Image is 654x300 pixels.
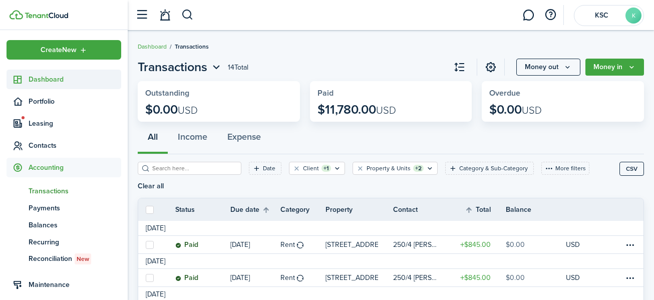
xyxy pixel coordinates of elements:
filter-tag: Open filter [353,162,438,175]
td: [DATE] [138,256,173,266]
a: [DATE] [230,236,280,253]
button: More filters [541,162,589,175]
span: KSC [581,12,621,19]
th: Sort [230,204,280,216]
input: Search here... [150,164,238,173]
a: Messaging [519,3,538,28]
a: [STREET_ADDRESS][PERSON_NAME] [325,236,393,253]
span: Maintenance [29,279,121,290]
a: Payments [7,199,121,216]
button: Expense [217,124,271,154]
th: Status [175,204,230,215]
td: [DATE] [138,289,173,299]
a: Rent [280,236,325,253]
table-amount-title: $845.00 [460,239,491,250]
span: USD [178,103,198,118]
button: Clear filter [356,164,365,172]
widget-stats-title: Overdue [489,89,636,98]
p: USD [566,272,580,283]
filter-tag-label: Client [303,164,319,173]
a: $845.00 [446,269,506,286]
header-page-total: 14 Total [228,62,248,73]
span: USD [522,103,542,118]
th: Category [280,204,325,215]
table-amount-title: $845.00 [460,272,491,283]
span: Contacts [29,140,121,151]
table-info-title: Rent [280,239,295,250]
p: USD [566,239,580,250]
a: Paid [175,269,230,286]
p: $0.00 [489,103,542,117]
a: Notifications [155,3,174,28]
span: Dashboard [29,74,121,85]
th: Balance [506,204,566,215]
span: Balances [29,220,121,230]
a: $0.00 [506,269,566,286]
img: TenantCloud [25,13,68,19]
p: [DATE] [230,272,250,283]
filter-tag: Open filter [289,162,345,175]
filter-tag-label: Property & Units [367,164,411,173]
button: Open menu [138,58,223,76]
filter-tag-label: Date [263,164,275,173]
a: Rent [280,269,325,286]
td: [DATE] [138,223,173,233]
span: New [77,254,89,263]
span: Transactions [138,58,207,76]
filter-tag-counter: +1 [321,165,331,172]
button: Money in [585,59,644,76]
widget-stats-title: Outstanding [145,89,292,98]
span: Create New [41,47,77,54]
button: Open menu [585,59,644,76]
a: Balances [7,216,121,233]
button: Clear filter [292,164,301,172]
button: Money out [516,59,580,76]
button: Transactions [138,58,223,76]
a: 250/4 [PERSON_NAME] [393,236,446,253]
filter-tag-label: Category & Sub-Category [459,164,528,173]
filter-tag: Open filter [445,162,534,175]
a: Transactions [7,182,121,199]
p: $0.00 [145,103,198,117]
status: Paid [175,241,198,249]
table-amount-description: $0.00 [506,239,525,250]
a: $0.00 [506,236,566,253]
widget-stats-title: Paid [317,89,465,98]
table-amount-description: $0.00 [506,272,525,283]
a: USD [566,236,593,253]
a: [STREET_ADDRESS][PERSON_NAME] [325,269,393,286]
a: Dashboard [7,70,121,89]
span: Accounting [29,162,121,173]
span: USD [376,103,396,118]
button: CSV [619,162,644,176]
span: Reconciliation [29,253,121,264]
span: Transactions [175,42,209,51]
th: Property [325,204,393,215]
filter-tag-counter: +2 [413,165,424,172]
button: Open menu [516,59,580,76]
table-info-title: Rent [280,272,295,283]
span: Recurring [29,237,121,247]
p: [STREET_ADDRESS][PERSON_NAME] [325,239,378,250]
button: Clear all [138,182,164,190]
a: Dashboard [138,42,167,51]
img: TenantCloud [10,10,23,20]
button: Open sidebar [132,6,151,25]
status: Paid [175,274,198,282]
span: Transactions [29,186,121,196]
p: [DATE] [230,239,250,250]
a: Paid [175,236,230,253]
th: Contact [393,204,446,215]
a: $845.00 [446,236,506,253]
span: Payments [29,203,121,213]
button: Open resource center [542,7,559,24]
a: 250/4 [PERSON_NAME] [393,269,446,286]
a: ReconciliationNew [7,250,121,267]
a: USD [566,269,593,286]
button: Search [181,7,194,24]
button: Income [168,124,217,154]
th: Sort [465,204,506,216]
span: Portfolio [29,96,121,107]
filter-tag: Open filter [249,162,281,175]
